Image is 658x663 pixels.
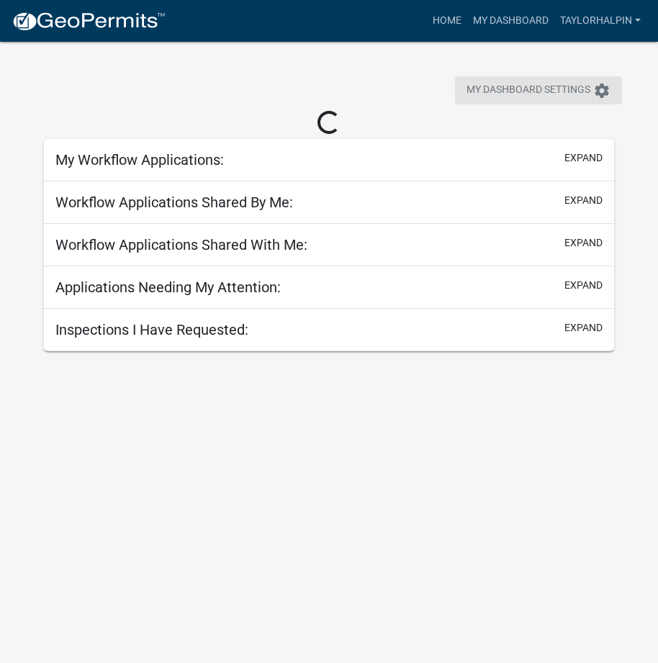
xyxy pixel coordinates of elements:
[55,279,281,296] h5: Applications Needing My Attention:
[593,82,610,99] i: settings
[564,150,603,166] button: expand
[55,194,293,211] h5: Workflow Applications Shared By Me:
[564,320,603,335] button: expand
[564,193,603,208] button: expand
[564,278,603,293] button: expand
[55,236,307,253] h5: Workflow Applications Shared With Me:
[554,7,646,35] a: taylorhalpin
[427,7,467,35] a: Home
[55,151,224,168] h5: My Workflow Applications:
[564,235,603,251] button: expand
[455,76,622,104] button: My Dashboard Settingssettings
[55,321,248,338] h5: Inspections I Have Requested:
[467,82,590,99] span: My Dashboard Settings
[467,7,554,35] a: My Dashboard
